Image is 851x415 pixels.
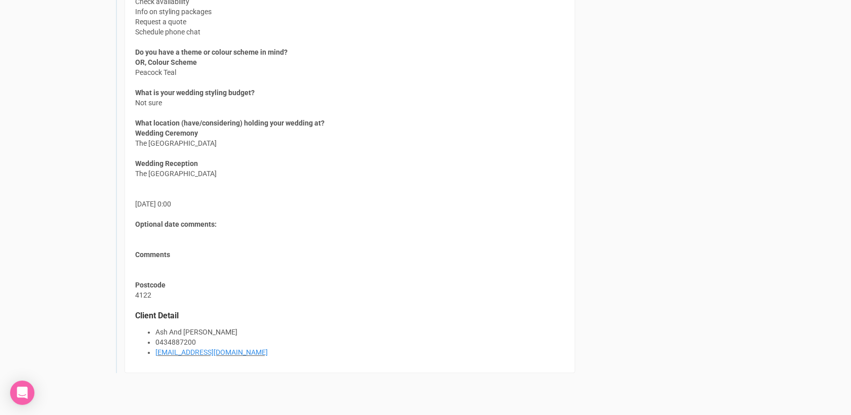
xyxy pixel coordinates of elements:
[135,220,217,228] strong: Optional date comments:
[155,327,564,337] li: Ash And [PERSON_NAME]
[135,281,166,289] strong: Postcode
[135,158,217,179] span: The [GEOGRAPHIC_DATA]
[135,128,217,148] span: The [GEOGRAPHIC_DATA]
[135,310,564,322] legend: Client Detail
[135,129,198,137] strong: Wedding Ceremony
[135,89,255,97] strong: What is your wedding styling budget?
[155,348,268,356] a: [EMAIL_ADDRESS][DOMAIN_NAME]
[135,119,325,127] strong: What location (have/considering) holding your wedding at?
[155,337,564,347] li: 0434887200
[135,57,197,77] span: Peacock Teal
[135,159,198,168] strong: Wedding Reception
[135,88,255,108] span: Not sure
[135,48,288,56] strong: Do you have a theme or colour scheme in mind?
[135,251,170,259] strong: Comments
[135,58,197,66] strong: OR, Colour Scheme
[10,381,34,405] div: Open Intercom Messenger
